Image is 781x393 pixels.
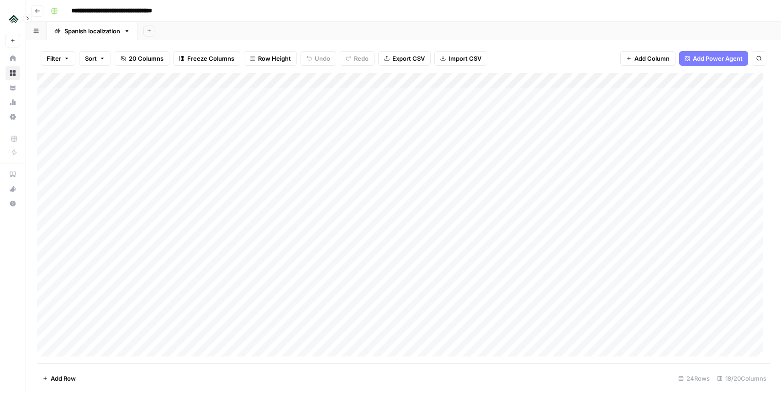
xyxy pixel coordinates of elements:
[713,371,770,386] div: 18/20 Columns
[301,51,336,66] button: Undo
[679,51,748,66] button: Add Power Agent
[47,22,138,40] a: Spanish localization
[693,54,743,63] span: Add Power Agent
[5,110,20,124] a: Settings
[37,371,81,386] button: Add Row
[129,54,164,63] span: 20 Columns
[115,51,169,66] button: 20 Columns
[6,182,20,196] div: What's new?
[85,54,97,63] span: Sort
[620,51,675,66] button: Add Column
[258,54,291,63] span: Row Height
[434,51,487,66] button: Import CSV
[5,167,20,182] a: AirOps Academy
[47,54,61,63] span: Filter
[64,26,120,36] div: Spanish localization
[675,371,713,386] div: 24 Rows
[5,7,20,30] button: Workspace: Uplisting
[449,54,481,63] span: Import CSV
[340,51,375,66] button: Redo
[51,374,76,383] span: Add Row
[5,66,20,80] a: Browse
[79,51,111,66] button: Sort
[187,54,234,63] span: Freeze Columns
[244,51,297,66] button: Row Height
[5,95,20,110] a: Usage
[5,10,22,27] img: Uplisting Logo
[5,51,20,66] a: Home
[378,51,431,66] button: Export CSV
[634,54,670,63] span: Add Column
[173,51,240,66] button: Freeze Columns
[392,54,425,63] span: Export CSV
[5,182,20,196] button: What's new?
[354,54,369,63] span: Redo
[5,80,20,95] a: Your Data
[41,51,75,66] button: Filter
[5,196,20,211] button: Help + Support
[315,54,330,63] span: Undo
